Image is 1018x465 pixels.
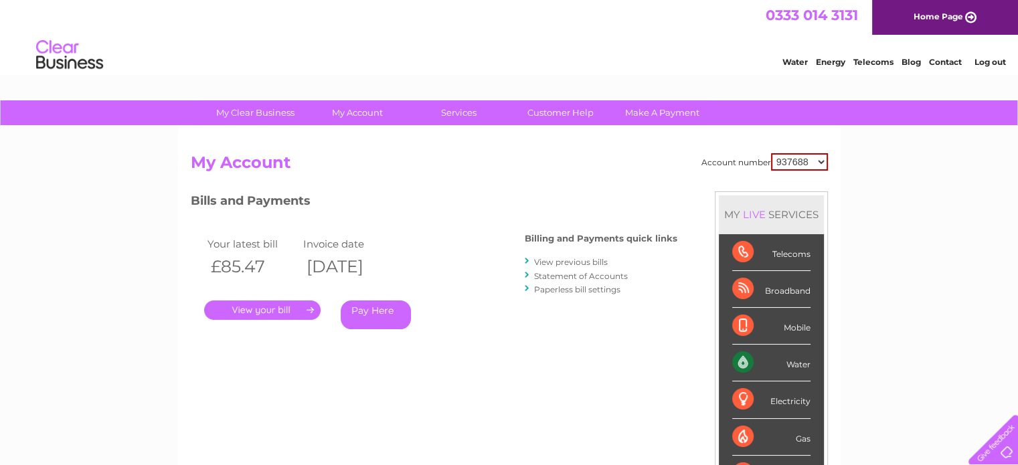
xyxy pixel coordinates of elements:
a: Services [404,100,514,125]
h2: My Account [191,153,828,179]
a: Pay Here [341,300,411,329]
a: My Clear Business [200,100,311,125]
a: Paperless bill settings [534,284,620,294]
img: logo.png [35,35,104,76]
td: Your latest bill [204,235,301,253]
a: Contact [929,57,962,67]
div: Gas [732,419,811,456]
a: Statement of Accounts [534,271,628,281]
a: Blog [902,57,921,67]
div: Mobile [732,308,811,345]
h3: Bills and Payments [191,191,677,215]
div: Account number [701,153,828,171]
div: Telecoms [732,234,811,271]
a: Log out [974,57,1005,67]
th: [DATE] [300,253,396,280]
th: £85.47 [204,253,301,280]
div: MY SERVICES [719,195,824,234]
a: 0333 014 3131 [766,7,858,23]
a: Telecoms [853,57,894,67]
div: Clear Business is a trading name of Verastar Limited (registered in [GEOGRAPHIC_DATA] No. 3667643... [193,7,826,65]
a: View previous bills [534,257,608,267]
a: Energy [816,57,845,67]
a: My Account [302,100,412,125]
h4: Billing and Payments quick links [525,234,677,244]
div: Water [732,345,811,381]
a: . [204,300,321,320]
div: LIVE [740,208,768,221]
td: Invoice date [300,235,396,253]
div: Broadband [732,271,811,308]
div: Electricity [732,381,811,418]
a: Make A Payment [607,100,717,125]
a: Water [782,57,808,67]
a: Customer Help [505,100,616,125]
